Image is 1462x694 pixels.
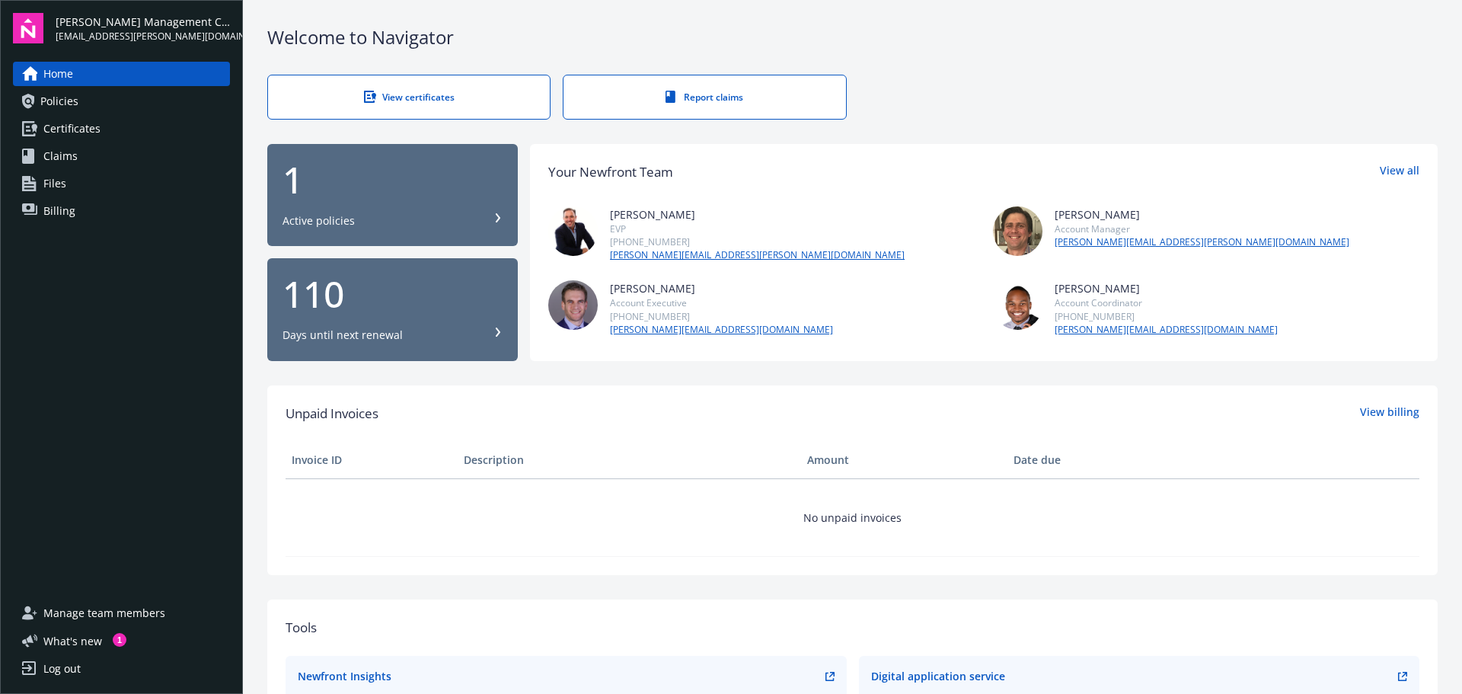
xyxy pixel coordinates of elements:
div: [PERSON_NAME] [1055,206,1349,222]
a: [PERSON_NAME][EMAIL_ADDRESS][PERSON_NAME][DOMAIN_NAME] [1055,235,1349,249]
button: 110Days until next renewal [267,258,518,361]
div: Report claims [594,91,815,104]
div: Log out [43,657,81,681]
a: Files [13,171,230,196]
a: Policies [13,89,230,114]
span: Claims [43,144,78,168]
a: Claims [13,144,230,168]
div: Account Executive [610,296,833,309]
div: 1 [113,633,126,647]
a: Report claims [563,75,846,120]
div: Digital application service [871,668,1005,684]
th: Amount [801,442,1007,478]
div: EVP [610,222,905,235]
div: [PHONE_NUMBER] [610,310,833,323]
div: Active policies [283,213,355,229]
a: View certificates [267,75,551,120]
img: navigator-logo.svg [13,13,43,43]
div: Days until next renewal [283,328,403,343]
button: [PERSON_NAME] Management Corporation[EMAIL_ADDRESS][PERSON_NAME][DOMAIN_NAME] [56,13,230,43]
img: photo [993,206,1042,256]
a: View billing [1360,404,1419,424]
div: [PERSON_NAME] [610,206,905,222]
div: View certificates [298,91,519,104]
span: Unpaid Invoices [286,404,378,424]
img: photo [548,280,598,330]
span: [EMAIL_ADDRESS][PERSON_NAME][DOMAIN_NAME] [56,30,230,43]
div: Newfront Insights [298,668,391,684]
a: Home [13,62,230,86]
button: 1Active policies [267,144,518,247]
a: Billing [13,199,230,223]
span: Policies [40,89,78,114]
div: [PERSON_NAME] [1055,280,1278,296]
div: Account Manager [1055,222,1349,235]
span: Billing [43,199,75,223]
img: photo [993,280,1042,330]
a: View all [1380,162,1419,182]
img: photo [548,206,598,256]
a: [PERSON_NAME][EMAIL_ADDRESS][PERSON_NAME][DOMAIN_NAME] [610,248,905,262]
div: [PHONE_NUMBER] [610,235,905,248]
div: Account Coordinator [1055,296,1278,309]
th: Description [458,442,801,478]
div: [PHONE_NUMBER] [1055,310,1278,323]
span: Manage team members [43,601,165,625]
th: Invoice ID [286,442,458,478]
span: What ' s new [43,633,102,649]
span: Certificates [43,117,101,141]
th: Date due [1007,442,1179,478]
div: 110 [283,276,503,312]
span: [PERSON_NAME] Management Corporation [56,14,230,30]
a: Certificates [13,117,230,141]
div: Welcome to Navigator [267,24,1438,50]
a: [PERSON_NAME][EMAIL_ADDRESS][DOMAIN_NAME] [610,323,833,337]
div: Tools [286,618,1419,638]
span: Home [43,62,73,86]
div: 1 [283,162,503,198]
button: What's new1 [13,633,126,649]
a: [PERSON_NAME][EMAIL_ADDRESS][DOMAIN_NAME] [1055,323,1278,337]
span: Files [43,171,66,196]
a: Manage team members [13,601,230,625]
td: No unpaid invoices [286,478,1419,556]
div: Your Newfront Team [548,162,673,182]
div: [PERSON_NAME] [610,280,833,296]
